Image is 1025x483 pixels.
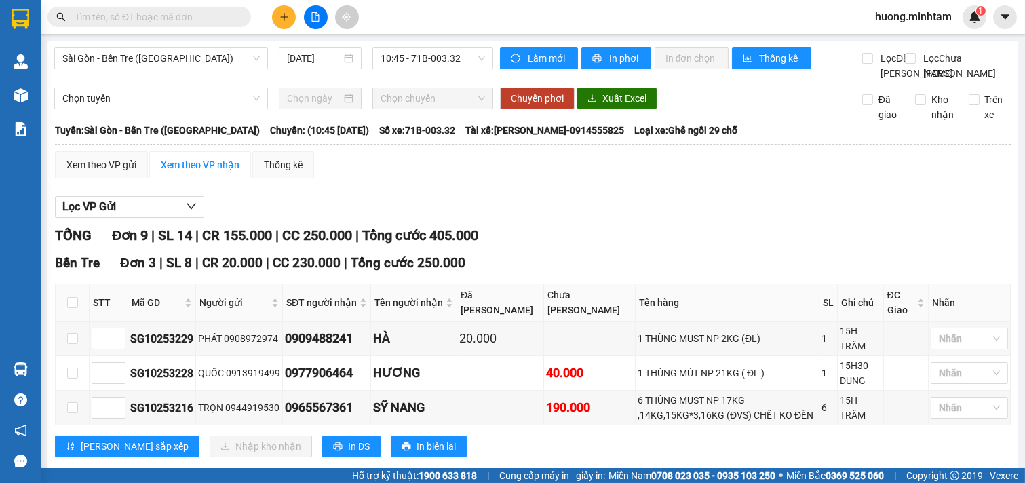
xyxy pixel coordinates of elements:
[159,255,163,271] span: |
[819,284,838,322] th: SL
[500,88,575,109] button: Chuyển phơi
[283,322,371,356] td: 0909488241
[373,329,455,348] div: HÀ
[511,54,522,64] span: sync
[487,468,489,483] span: |
[120,255,156,271] span: Đơn 3
[351,255,465,271] span: Tổng cước 250.000
[198,366,280,381] div: QUỐC 0913919499
[608,468,775,483] span: Miền Nam
[275,227,279,244] span: |
[864,8,963,25] span: huong.minhtam
[202,227,272,244] span: CR 155.000
[81,439,189,454] span: [PERSON_NAME] sắp xếp
[12,12,104,44] div: Trạm Đông Á
[651,470,775,481] strong: 0708 023 035 - 0935 103 250
[264,157,303,172] div: Thống kê
[826,470,884,481] strong: 0369 525 060
[283,356,371,391] td: 0977906464
[66,157,136,172] div: Xem theo VP gửi
[373,398,455,417] div: SỸ NANG
[371,391,457,425] td: SỸ NANG
[821,366,835,381] div: 1
[304,5,328,29] button: file-add
[90,284,128,322] th: STT
[546,398,633,417] div: 190.000
[198,331,280,346] div: PHÁT 0908972974
[999,11,1011,23] span: caret-down
[894,468,896,483] span: |
[130,400,193,417] div: SG10253216
[55,255,100,271] span: Bến Tre
[12,9,29,29] img: logo-vxr
[374,295,443,310] span: Tên người nhận
[55,196,204,218] button: Lọc VP Gửi
[14,455,27,467] span: message
[926,92,959,122] span: Kho nhận
[273,255,341,271] span: CC 230.000
[371,322,457,356] td: HÀ
[195,255,199,271] span: |
[465,123,624,138] span: Tài xế: [PERSON_NAME]-0914555825
[10,88,106,117] span: Đã [PERSON_NAME] :
[158,227,192,244] span: SL 14
[113,12,222,42] div: [PERSON_NAME]
[636,284,819,322] th: Tên hàng
[112,227,148,244] span: Đơn 9
[199,295,269,310] span: Người gửi
[918,51,998,81] span: Lọc Chưa [PERSON_NAME]
[14,54,28,69] img: warehouse-icon
[66,442,75,452] span: sort-ascending
[195,227,199,244] span: |
[932,295,1007,310] div: Nhãn
[417,439,456,454] span: In biên lai
[344,255,347,271] span: |
[286,295,357,310] span: SĐT người nhận
[528,51,567,66] span: Làm mới
[634,123,737,138] span: Loại xe: Ghế ngồi 29 chỗ
[499,468,605,483] span: Cung cấp máy in - giấy in:
[352,468,477,483] span: Hỗ trợ kỹ thuật:
[285,398,368,417] div: 0965567361
[113,42,222,58] div: [PERSON_NAME]
[887,288,914,317] span: ĐC Giao
[283,391,371,425] td: 0965567361
[166,255,192,271] span: SL 8
[655,47,729,69] button: In đơn chọn
[602,91,646,106] span: Xuất Excel
[128,391,196,425] td: SG10253216
[161,157,239,172] div: Xem theo VP nhận
[202,255,263,271] span: CR 20.000
[14,88,28,102] img: warehouse-icon
[592,54,604,64] span: printer
[113,12,146,26] span: Nhận:
[186,201,197,212] span: down
[14,393,27,406] span: question-circle
[980,92,1011,122] span: Trên xe
[198,400,280,415] div: TRỌN 0944919530
[371,356,457,391] td: HƯƠNG
[62,88,260,109] span: Chọn tuyến
[272,5,296,29] button: plus
[993,5,1017,29] button: caret-down
[333,442,343,452] span: printer
[335,5,359,29] button: aim
[743,54,754,64] span: bar-chart
[55,436,199,457] button: sort-ascending[PERSON_NAME] sắp xếp
[969,11,981,23] img: icon-new-feature
[14,424,27,437] span: notification
[391,436,467,457] button: printerIn biên lai
[419,470,477,481] strong: 1900 633 818
[75,9,235,24] input: Tìm tên, số ĐT hoặc mã đơn
[14,362,28,376] img: warehouse-icon
[587,94,597,104] span: download
[266,255,269,271] span: |
[130,330,193,347] div: SG10253229
[287,51,341,66] input: 12/10/2025
[12,13,33,27] span: Gửi:
[14,122,28,136] img: solution-icon
[638,366,817,381] div: 1 THÙNG MÚT NP 21KG ( ĐL )
[577,88,657,109] button: downloadXuất Excel
[978,6,983,16] span: 1
[402,442,411,452] span: printer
